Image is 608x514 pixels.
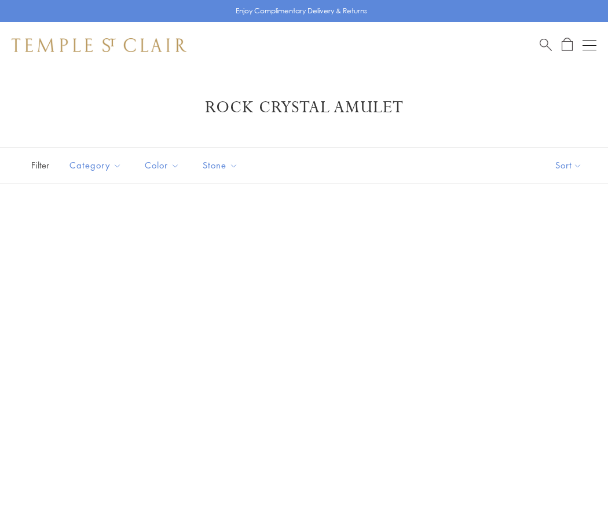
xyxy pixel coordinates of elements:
[197,158,247,172] span: Stone
[61,152,130,178] button: Category
[194,152,247,178] button: Stone
[12,38,186,52] img: Temple St. Clair
[583,38,596,52] button: Open navigation
[529,148,608,183] button: Show sort by
[29,97,579,118] h1: Rock Crystal Amulet
[236,5,367,17] p: Enjoy Complimentary Delivery & Returns
[136,152,188,178] button: Color
[139,158,188,172] span: Color
[540,38,552,52] a: Search
[562,38,573,52] a: Open Shopping Bag
[64,158,130,172] span: Category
